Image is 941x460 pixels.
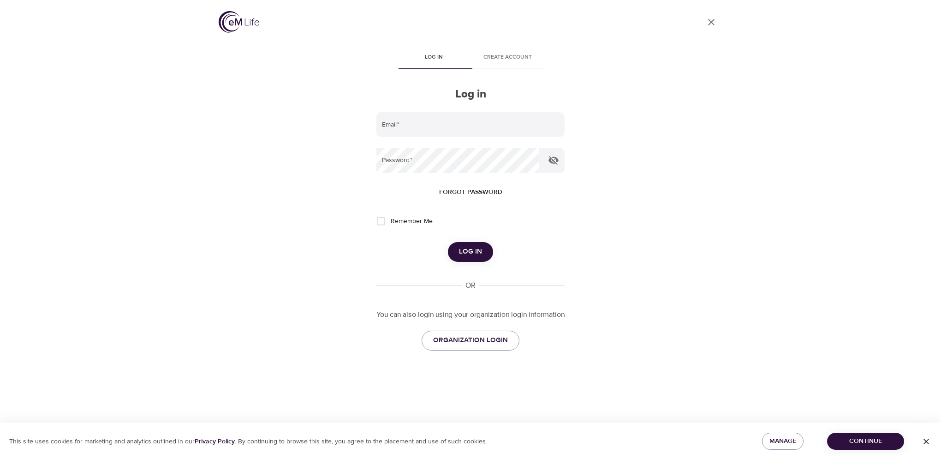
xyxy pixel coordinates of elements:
span: Continue [834,436,897,447]
p: You can also login using your organization login information [376,309,565,320]
a: close [700,11,722,33]
span: Manage [769,436,796,447]
img: logo [219,11,259,33]
a: Privacy Policy [195,437,235,446]
button: Forgot password [435,184,506,201]
div: disabled tabs example [376,47,565,69]
div: OR [462,280,479,291]
span: Forgot password [439,187,502,198]
span: Remember Me [391,217,433,226]
span: Log in [402,53,465,62]
h2: Log in [376,88,565,101]
span: ORGANIZATION LOGIN [433,334,508,346]
button: Manage [762,433,804,450]
span: Create account [476,53,539,62]
button: Continue [827,433,904,450]
a: ORGANIZATION LOGIN [422,331,519,350]
span: Log in [459,246,482,258]
button: Log in [448,242,493,261]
